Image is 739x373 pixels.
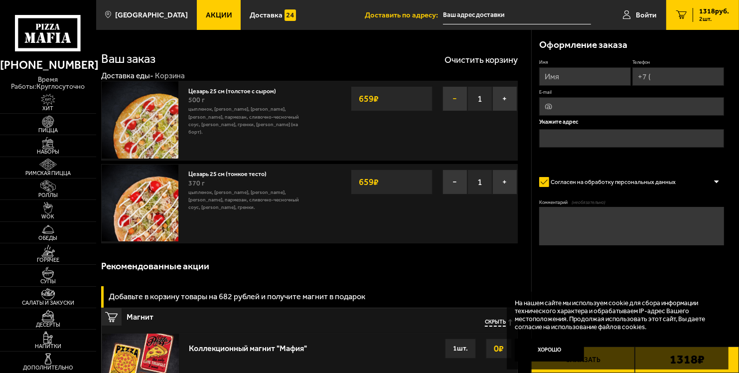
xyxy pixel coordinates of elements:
[101,261,209,271] h3: Рекомендованные акции
[188,179,205,187] span: 370 г
[444,55,518,64] button: Очистить корзину
[189,339,307,353] div: Коллекционный магнит "Мафия"
[467,86,492,111] span: 1
[485,319,512,327] button: Скрыть
[285,9,296,21] img: 15daf4d41897b9f0e9f617042186c801.svg
[188,96,205,104] span: 500 г
[467,170,492,194] span: 1
[515,299,715,331] p: На нашем сайте мы используем cookie для сбора информации технического характера и обрабатываем IP...
[101,71,153,80] a: Доставка еды-
[539,89,724,96] label: E-mail
[443,6,591,24] input: Ваш адрес доставки
[101,53,155,65] h1: Ваш заказ
[188,85,284,95] a: Цезарь 25 см (толстое с сыром)
[699,16,729,22] span: 2 шт.
[445,339,476,359] div: 1 шт.
[365,11,443,19] span: Доставить по адресу:
[115,11,188,19] span: [GEOGRAPHIC_DATA]
[572,199,605,206] span: (необязательно)
[539,199,724,206] label: Комментарий
[539,67,631,86] input: Имя
[356,89,381,108] strong: 659 ₽
[188,106,304,137] p: цыпленок, [PERSON_NAME], [PERSON_NAME], [PERSON_NAME], пармезан, сливочно-чесночный соус, [PERSON...
[188,168,274,178] a: Цезарь 25 см (тонкое тесто)
[485,319,506,327] span: Скрыть
[443,86,467,111] button: −
[250,11,283,19] span: Доставка
[539,119,724,125] p: Укажите адрес
[515,339,584,362] button: Хорошо
[188,189,304,212] p: цыпленок, [PERSON_NAME], [PERSON_NAME], [PERSON_NAME], пармезан, сливочно-чесночный соус, [PERSON...
[699,8,729,15] span: 1318 руб.
[443,170,467,194] button: −
[206,11,232,19] span: Акции
[127,308,376,321] span: Магнит
[492,86,517,111] button: +
[491,339,506,358] strong: 0 ₽
[109,293,365,301] h3: Добавьте в корзину товары на 682 рублей и получите магнит в подарок
[356,173,381,191] strong: 659 ₽
[539,175,684,190] label: Согласен на обработку персональных данных
[632,59,724,66] label: Телефон
[539,97,724,116] input: @
[492,170,517,194] button: +
[539,40,627,49] h3: Оформление заказа
[636,11,656,19] span: Войти
[539,59,631,66] label: Имя
[632,67,724,86] input: +7 (
[155,71,185,81] div: Корзина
